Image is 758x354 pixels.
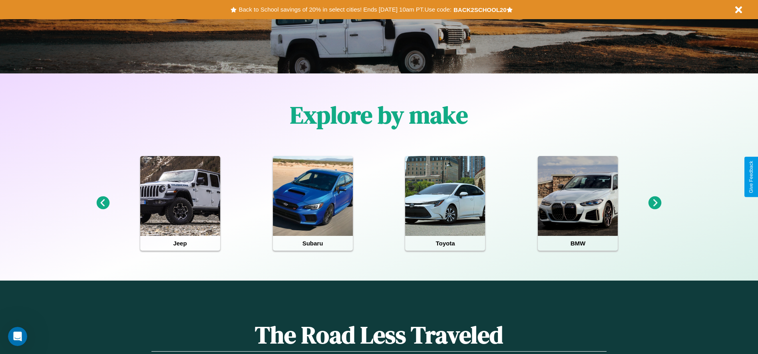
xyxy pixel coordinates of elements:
h4: Jeep [140,236,220,251]
h4: Subaru [273,236,353,251]
iframe: Intercom live chat [8,327,27,346]
h1: The Road Less Traveled [151,318,606,352]
h1: Explore by make [290,99,468,131]
h4: BMW [538,236,618,251]
div: Give Feedback [748,161,754,193]
h4: Toyota [405,236,485,251]
b: BACK2SCHOOL20 [454,6,507,13]
button: Back to School savings of 20% in select cities! Ends [DATE] 10am PT.Use code: [237,4,453,15]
